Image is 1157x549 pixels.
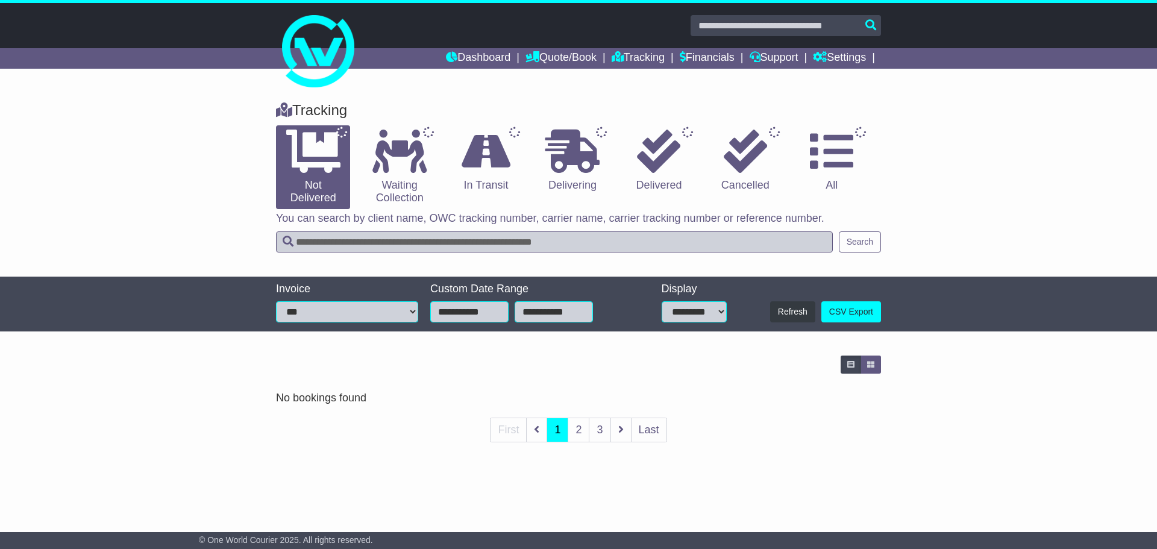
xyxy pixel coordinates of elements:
[276,125,350,209] a: Not Delivered
[589,418,610,442] a: 3
[199,535,373,545] span: © One World Courier 2025. All rights reserved.
[631,418,667,442] a: Last
[839,231,881,253] button: Search
[680,48,735,69] a: Financials
[276,212,881,225] p: You can search by client name, OWC tracking number, carrier name, carrier tracking number or refe...
[612,48,665,69] a: Tracking
[568,418,589,442] a: 2
[276,283,418,296] div: Invoice
[362,125,436,209] a: Waiting Collection
[547,418,568,442] a: 1
[270,102,887,119] div: Tracking
[662,283,727,296] div: Display
[430,283,624,296] div: Custom Date Range
[708,125,782,196] a: Cancelled
[525,48,597,69] a: Quote/Book
[750,48,798,69] a: Support
[770,301,815,322] button: Refresh
[276,392,881,405] div: No bookings found
[446,48,510,69] a: Dashboard
[622,125,696,196] a: Delivered
[535,125,609,196] a: Delivering
[449,125,523,196] a: In Transit
[821,301,881,322] a: CSV Export
[813,48,866,69] a: Settings
[795,125,869,196] a: All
